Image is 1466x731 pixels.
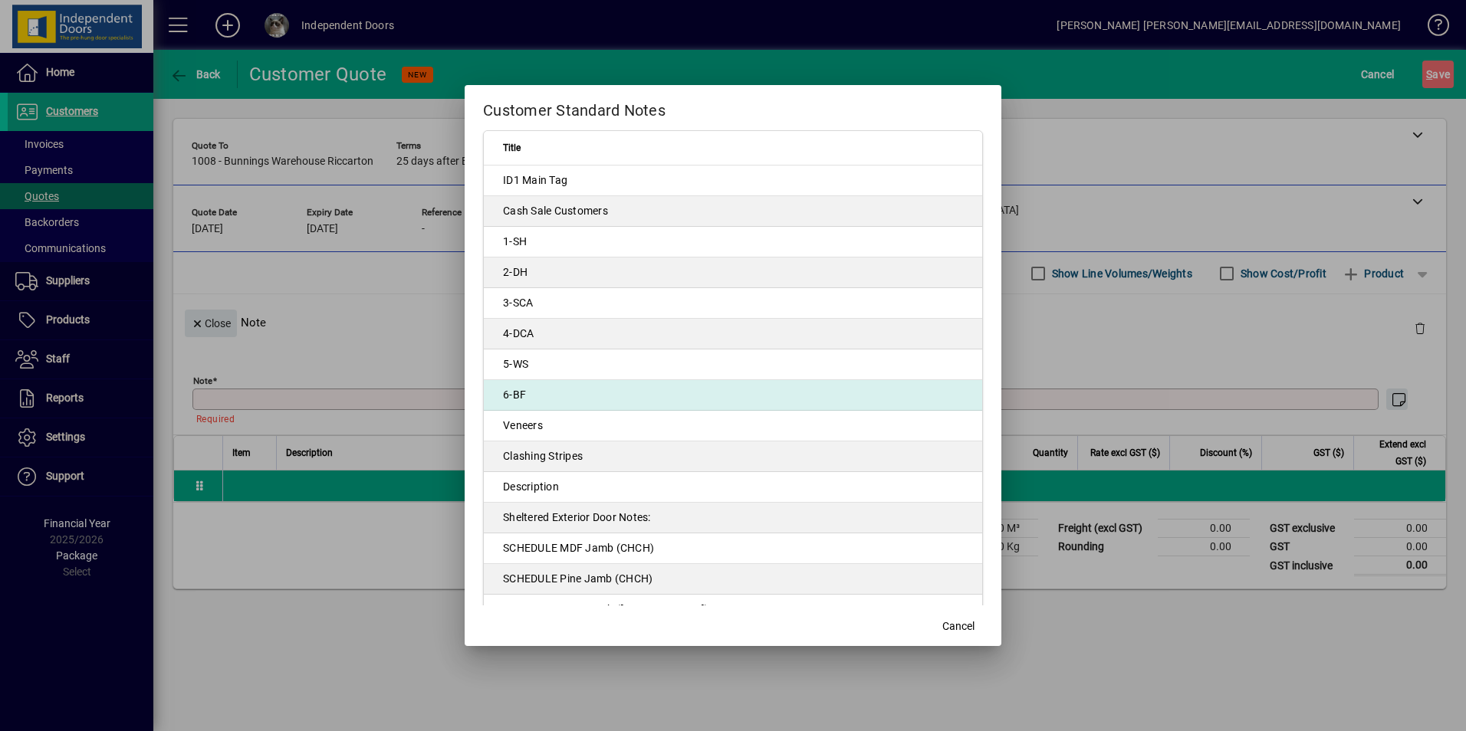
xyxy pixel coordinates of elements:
[484,319,982,349] td: 4-DCA
[484,564,982,595] td: SCHEDULE Pine Jamb (CHCH)
[484,533,982,564] td: SCHEDULE MDF Jamb (CHCH)
[484,411,982,441] td: Veneers
[942,618,975,634] span: Cancel
[484,196,982,227] td: Cash Sale Customers
[503,139,521,156] span: Title
[934,612,983,640] button: Cancel
[484,288,982,319] td: 3-SCA
[484,595,982,625] td: SCHEDULE MDF Jamb ([PERSON_NAME])
[465,85,1001,129] h2: Customer Standard Notes
[484,441,982,472] td: Clashing Stripes
[484,349,982,380] td: 5-WS
[484,380,982,411] td: 6-BF
[484,257,982,288] td: 2-DH
[484,472,982,503] td: Description
[484,166,982,196] td: ID1 Main Tag
[484,227,982,257] td: 1-SH
[484,503,982,533] td: Sheltered Exterior Door Notes:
